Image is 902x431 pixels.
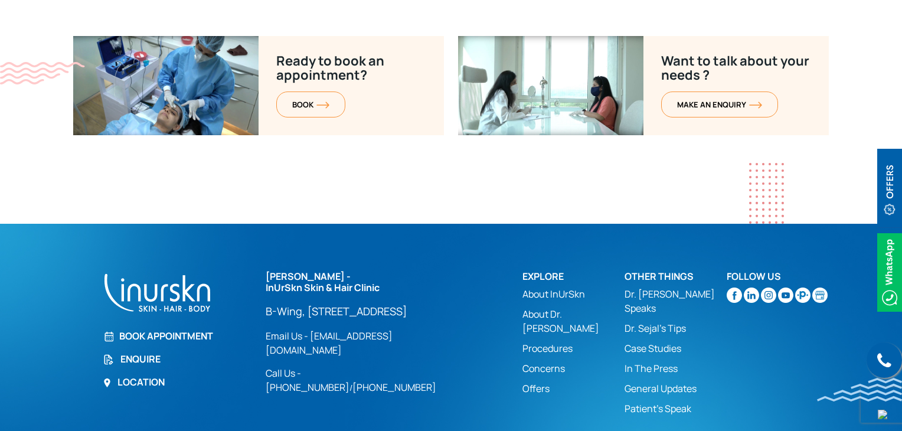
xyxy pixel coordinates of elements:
[266,271,461,293] h2: [PERSON_NAME] - InUrSkn Skin & Hair Clinic
[878,410,887,419] img: up-blue-arrow.svg
[661,54,811,82] p: Want to talk about your needs ?
[292,99,329,110] span: BOOK
[103,331,113,342] img: Book Appointment
[352,381,436,394] a: [PHONE_NUMBER]
[522,361,625,376] a: Concerns
[661,92,778,117] a: MAKE AN enquiryorange-arrow
[625,341,727,355] a: Case Studies
[625,271,727,282] h2: Other Things
[625,321,727,335] a: Dr. Sejal's Tips
[812,288,828,303] img: Skin-and-Hair-Clinic
[744,288,759,303] img: linkedin
[795,288,811,303] img: sejal-saheta-dermatologist
[761,288,776,303] img: instagram
[73,36,259,135] img: Want-to-talk-about
[266,271,508,394] div: /
[522,381,625,396] a: Offers
[625,401,727,416] a: Patient’s Speak
[677,99,762,110] span: MAKE AN enquiry
[877,233,902,312] img: Whatsappicon
[877,265,902,278] a: Whatsappicon
[522,287,625,301] a: About InUrSkn
[817,378,902,401] img: bluewave
[103,329,251,343] a: Book Appointment
[749,163,784,224] img: dotes1
[276,92,345,117] a: BOOKorange-arrow
[266,329,461,357] a: Email Us - [EMAIL_ADDRESS][DOMAIN_NAME]
[103,375,251,389] a: Location
[522,307,625,335] a: About Dr. [PERSON_NAME]
[877,149,902,227] img: offerBt
[103,271,212,314] img: inurskn-footer-logo
[103,354,115,365] img: Enquire
[625,361,727,376] a: In The Press
[103,378,112,387] img: Location
[316,102,329,109] img: orange-arrow
[727,271,829,282] h2: Follow Us
[276,54,426,82] p: Ready to book an appointment?
[727,288,742,303] img: facebook
[625,287,727,315] a: Dr. [PERSON_NAME] Speaks
[266,304,461,318] a: B-Wing, [STREET_ADDRESS]
[522,341,625,355] a: Procedures
[458,36,643,135] img: Ready-to-book
[778,288,793,303] img: youtube
[625,381,727,396] a: General Updates
[749,102,762,109] img: orange-arrow
[266,367,349,394] a: Call Us - [PHONE_NUMBER]
[103,352,251,366] a: Enquire
[522,271,625,282] h2: Explore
